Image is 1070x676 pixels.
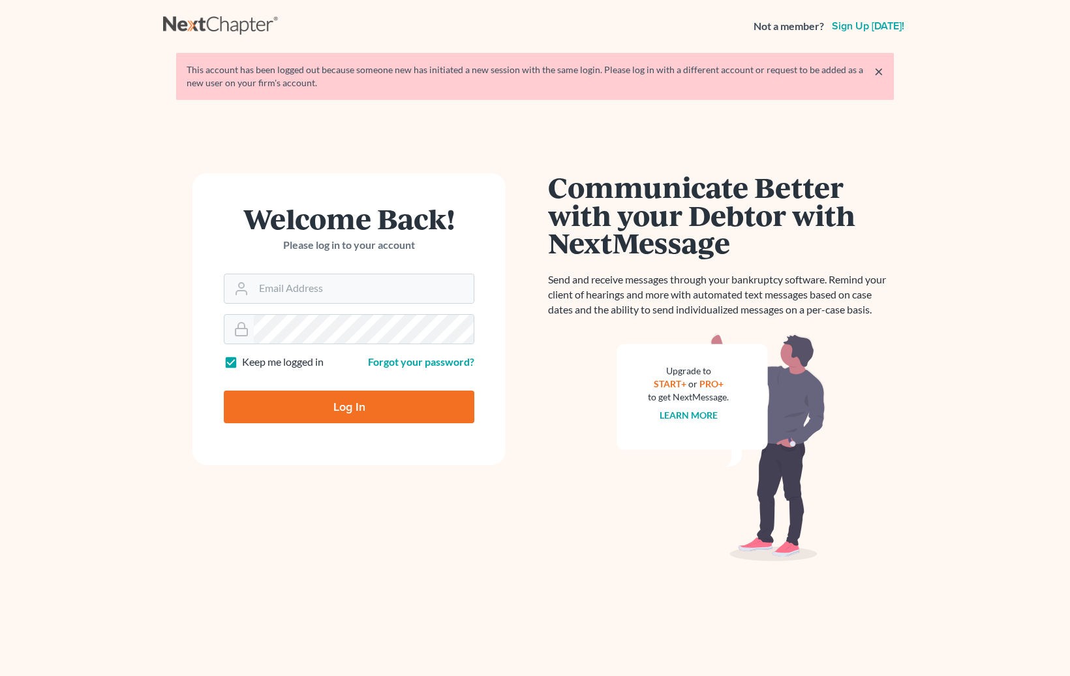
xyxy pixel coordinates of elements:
div: Upgrade to [648,364,729,378]
a: START+ [654,378,686,389]
a: × [874,63,883,79]
h1: Communicate Better with your Debtor with NextMessage [548,173,894,257]
h1: Welcome Back! [224,204,474,233]
strong: Not a member? [754,19,824,34]
p: Send and receive messages through your bankruptcy software. Remind your client of hearings and mo... [548,272,894,317]
img: nextmessage_bg-59042aed3d76b12b5cd301f8e5b87938c9018125f34e5fa2b7a6b67550977c72.svg [617,333,825,562]
a: PRO+ [699,378,724,389]
div: to get NextMessage. [648,391,729,404]
label: Keep me logged in [242,355,324,370]
a: Sign up [DATE]! [829,21,907,31]
div: This account has been logged out because someone new has initiated a new session with the same lo... [187,63,883,89]
a: Learn more [660,410,718,421]
span: or [688,378,697,389]
input: Log In [224,391,474,423]
p: Please log in to your account [224,238,474,253]
a: Forgot your password? [368,355,474,368]
input: Email Address [254,274,474,303]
